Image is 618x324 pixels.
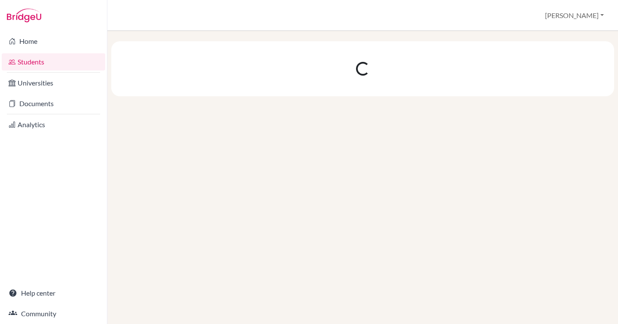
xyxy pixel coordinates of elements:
a: Help center [2,284,105,302]
a: Documents [2,95,105,112]
a: Students [2,53,105,70]
img: Bridge-U [7,9,41,22]
a: Universities [2,74,105,92]
button: [PERSON_NAME] [541,7,608,24]
a: Community [2,305,105,322]
a: Home [2,33,105,50]
a: Analytics [2,116,105,133]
